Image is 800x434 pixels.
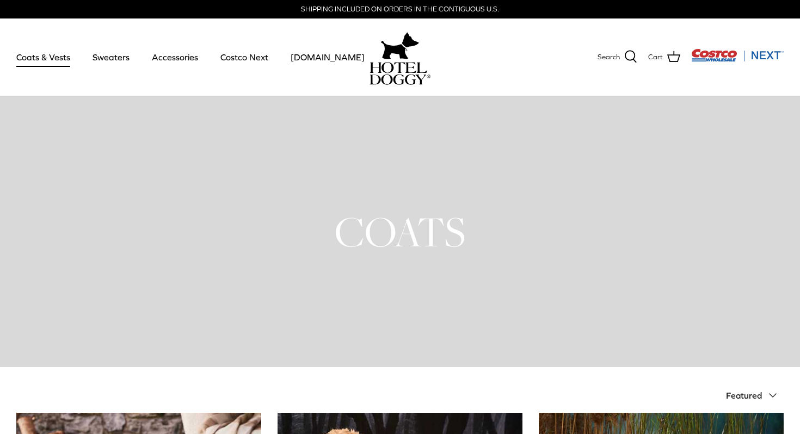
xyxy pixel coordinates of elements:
a: Accessories [142,39,208,76]
h1: COATS [16,205,784,258]
img: hoteldoggy.com [381,29,419,62]
a: Costco Next [211,39,278,76]
img: hoteldoggycom [370,62,430,85]
button: Featured [726,383,784,407]
a: hoteldoggy.com hoteldoggycom [370,29,430,85]
a: Sweaters [83,39,139,76]
img: Costco Next [691,48,784,62]
span: Featured [726,390,762,400]
a: Coats & Vests [7,39,80,76]
span: Cart [648,52,663,63]
a: Search [598,50,637,64]
a: [DOMAIN_NAME] [281,39,374,76]
a: Visit Costco Next [691,55,784,64]
span: Search [598,52,620,63]
a: Cart [648,50,680,64]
